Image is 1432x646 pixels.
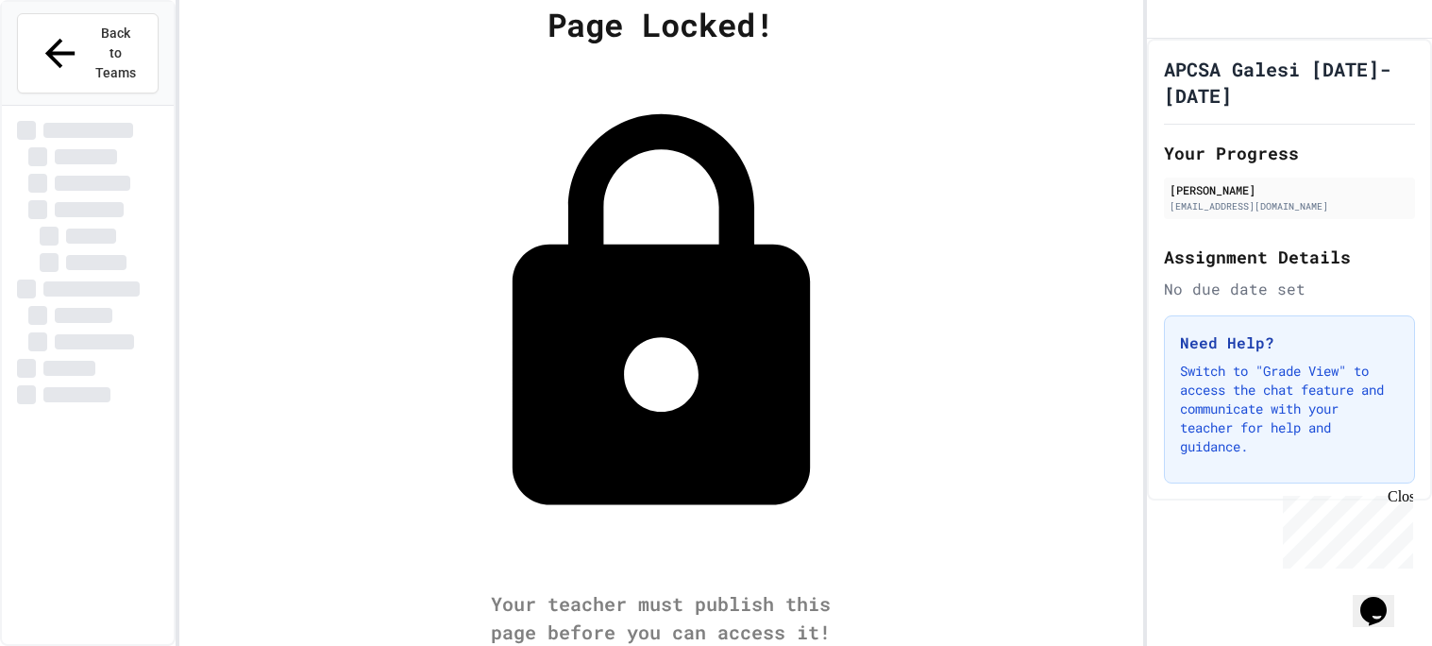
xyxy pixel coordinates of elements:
p: Switch to "Grade View" to access the chat feature and communicate with your teacher for help and ... [1180,362,1399,456]
h3: Need Help? [1180,331,1399,354]
iframe: chat widget [1275,488,1413,569]
div: [EMAIL_ADDRESS][DOMAIN_NAME] [1170,199,1409,213]
div: [PERSON_NAME] [1170,181,1409,198]
div: Chat with us now!Close [8,8,130,120]
iframe: chat widget [1353,570,1413,627]
div: Your teacher must publish this page before you can access it! [472,589,850,646]
span: Back to Teams [93,24,138,83]
h2: Assignment Details [1164,244,1415,270]
h2: Your Progress [1164,140,1415,166]
button: Back to Teams [17,13,159,93]
div: No due date set [1164,278,1415,300]
h1: APCSA Galesi [DATE]-[DATE] [1164,56,1415,109]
